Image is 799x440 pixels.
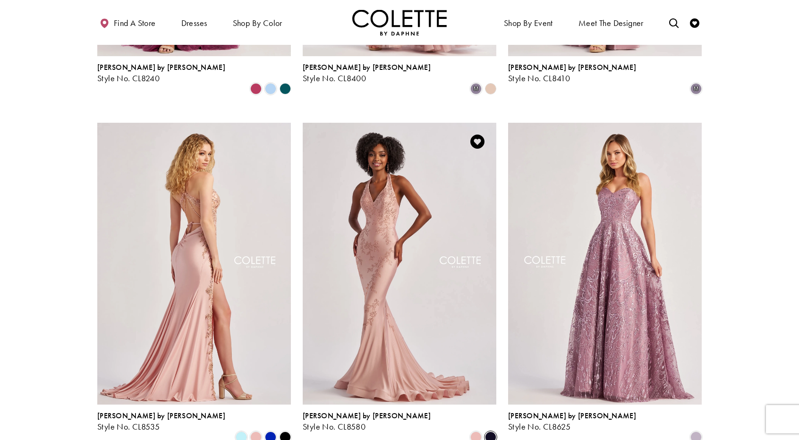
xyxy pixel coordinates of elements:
span: Style No. CL8535 [97,421,160,432]
i: Periwinkle [265,83,276,94]
a: Meet the designer [576,9,646,35]
span: Style No. CL8410 [508,73,570,84]
span: Style No. CL8400 [303,73,366,84]
a: Add to Wishlist [467,132,487,152]
span: [PERSON_NAME] by [PERSON_NAME] [508,411,636,421]
a: Visit Colette by Daphne Style No. CL8580 Page [303,123,496,404]
a: Visit Colette by Daphne Style No. CL8535 Page [97,123,291,404]
div: Colette by Daphne Style No. CL8625 [508,412,636,432]
span: [PERSON_NAME] by [PERSON_NAME] [508,62,636,72]
div: Colette by Daphne Style No. CL8240 [97,63,225,83]
i: Berry [250,83,262,94]
a: Find a store [97,9,158,35]
span: Dresses [181,18,207,28]
div: Colette by Daphne Style No. CL8400 [303,63,431,83]
div: Colette by Daphne Style No. CL8410 [508,63,636,83]
span: [PERSON_NAME] by [PERSON_NAME] [97,62,225,72]
a: Check Wishlist [688,9,702,35]
span: Shop By Event [501,9,555,35]
span: Shop by color [230,9,285,35]
span: Style No. CL8580 [303,421,365,432]
span: [PERSON_NAME] by [PERSON_NAME] [303,411,431,421]
a: Toggle search [667,9,681,35]
i: Dusty Lilac/Multi [690,83,702,94]
span: Shop by color [233,18,282,28]
span: [PERSON_NAME] by [PERSON_NAME] [303,62,431,72]
a: Visit Home Page [352,9,447,35]
span: Style No. CL8625 [508,421,570,432]
span: Style No. CL8240 [97,73,160,84]
span: Find a store [114,18,156,28]
span: [PERSON_NAME] by [PERSON_NAME] [97,411,225,421]
img: Colette by Daphne [352,9,447,35]
div: Colette by Daphne Style No. CL8580 [303,412,431,432]
i: Spruce [280,83,291,94]
span: Shop By Event [504,18,553,28]
span: Meet the designer [578,18,644,28]
i: Dusty Lilac/Multi [470,83,482,94]
span: Dresses [179,9,210,35]
a: Visit Colette by Daphne Style No. CL8625 Page [508,123,702,404]
div: Colette by Daphne Style No. CL8535 [97,412,225,432]
i: Champagne Multi [485,83,496,94]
